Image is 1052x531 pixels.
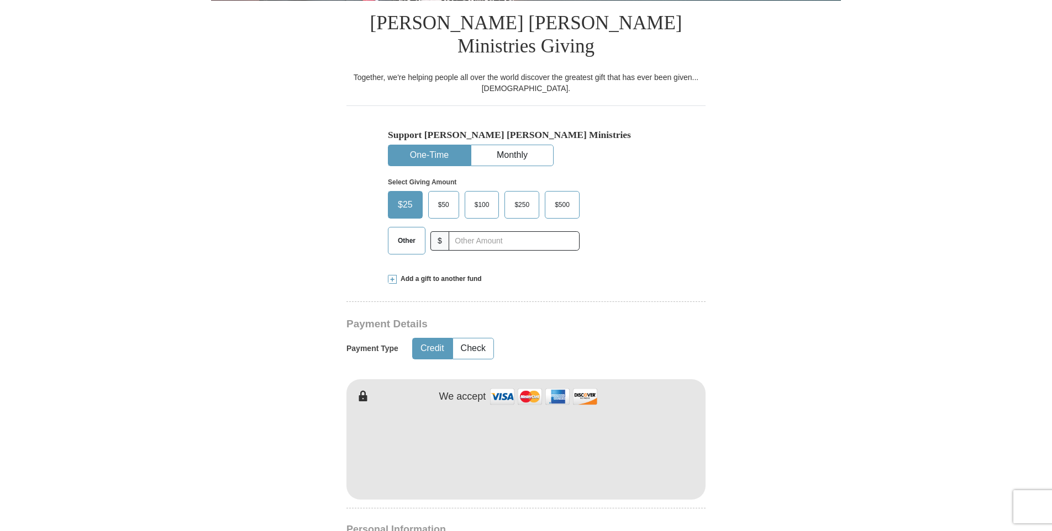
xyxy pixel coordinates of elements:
span: $500 [549,197,575,213]
h4: We accept [439,391,486,403]
span: $50 [433,197,455,213]
button: Monthly [471,145,553,166]
img: credit cards accepted [488,385,599,408]
button: One-Time [388,145,470,166]
span: $250 [509,197,535,213]
h3: Payment Details [346,318,628,331]
span: Other [392,232,421,249]
button: Check [453,338,493,359]
h5: Support [PERSON_NAME] [PERSON_NAME] Ministries [388,129,664,141]
input: Other Amount [449,231,580,251]
span: Add a gift to another fund [397,274,482,284]
button: Credit [413,338,452,359]
span: $ [430,231,449,251]
h1: [PERSON_NAME] [PERSON_NAME] Ministries Giving [346,1,706,72]
strong: Select Giving Amount [388,178,456,186]
span: $25 [392,197,418,213]
div: Together, we're helping people all over the world discover the greatest gift that has ever been g... [346,72,706,94]
h5: Payment Type [346,344,398,353]
span: $100 [469,197,495,213]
